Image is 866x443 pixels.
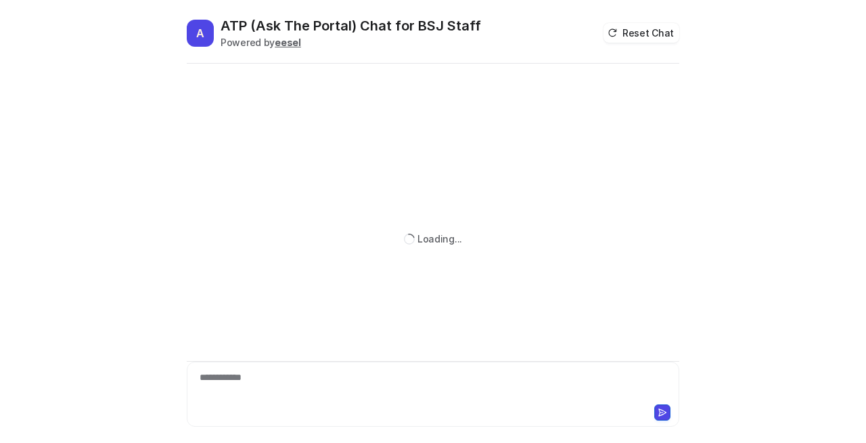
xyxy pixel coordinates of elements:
button: Reset Chat [603,23,679,43]
span: A [187,20,214,47]
h2: ATP (Ask The Portal) Chat for BSJ Staff [221,16,481,35]
b: eesel [275,37,301,48]
div: Loading... [417,232,462,246]
div: Powered by [221,35,481,49]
